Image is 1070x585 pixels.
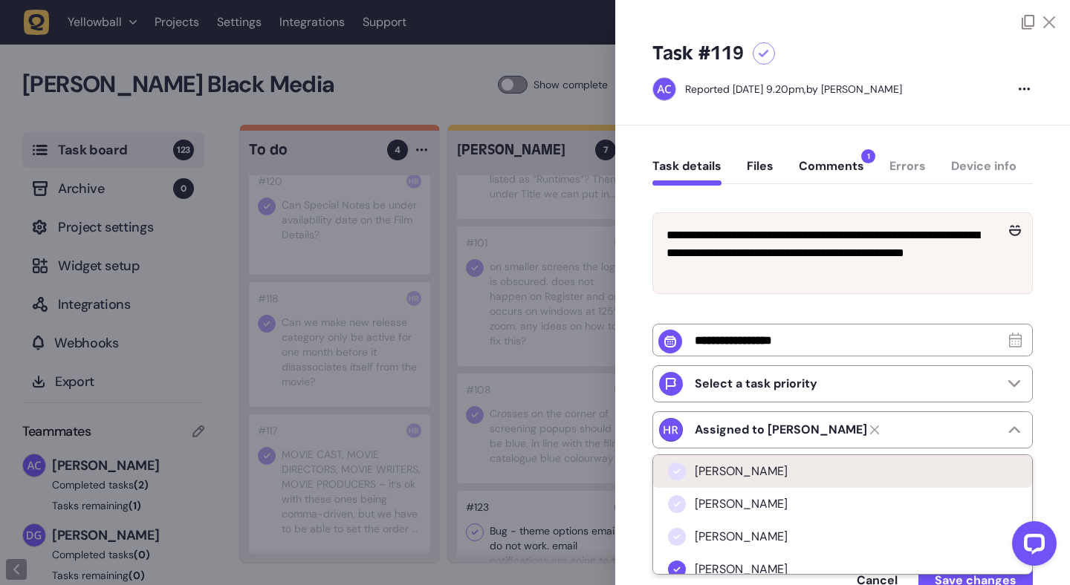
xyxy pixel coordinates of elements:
span: [PERSON_NAME] [695,464,788,479]
span: 1 [861,149,875,163]
strong: Harry Robinson [695,422,867,437]
img: Ameet Chohan [653,78,675,100]
span: [PERSON_NAME] [695,529,788,544]
span: [PERSON_NAME] [695,562,788,577]
div: Reported [DATE] 9.20pm, [685,82,806,96]
h5: Task #119 [652,42,744,65]
p: Select a task priority [695,376,817,391]
iframe: LiveChat chat widget [1000,515,1063,578]
button: Comments [799,159,864,186]
span: [PERSON_NAME] [695,497,788,512]
button: Files [747,159,774,186]
div: by [PERSON_NAME] [685,82,902,97]
button: Task details [652,159,722,186]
